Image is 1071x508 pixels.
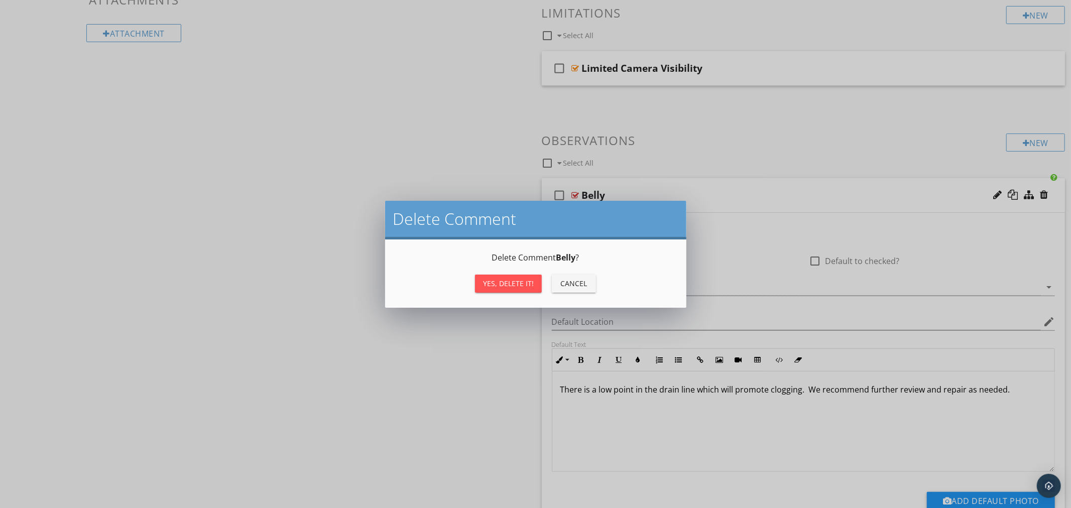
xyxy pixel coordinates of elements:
div: Open Intercom Messenger [1037,474,1061,498]
div: Cancel [560,278,588,289]
p: Delete Comment ? [397,251,674,264]
div: Yes, Delete it! [483,278,534,289]
button: Yes, Delete it! [475,275,542,293]
h2: Delete Comment [393,209,678,229]
strong: Belly [556,252,576,263]
button: Cancel [552,275,596,293]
